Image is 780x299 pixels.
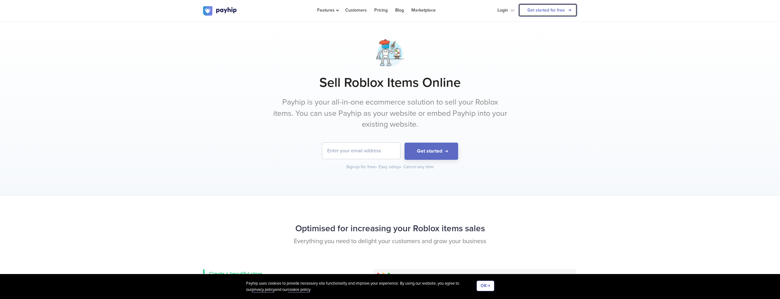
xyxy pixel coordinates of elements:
button: OK [477,281,494,291]
a: Create a beautiful store Customers will have a wonderful experience regardless of whether they're... [203,269,328,294]
div: Easy setup [379,164,402,170]
p: Payhip is your all-in-one ecommerce solution to sell your Roblox items. You can use Payhip as you... [273,97,507,130]
span: • [375,164,377,169]
div: Signup for free [346,164,377,170]
button: Get started [405,143,458,160]
div: Payhip uses cookies to provide necessary site functionality and improve your experience. By using... [246,281,477,293]
p: Everything you need to delight your customers and grow your business [203,237,577,246]
input: Enter your email address [322,143,400,159]
div: Cancel any time [403,164,434,170]
img: logo.svg [203,6,237,16]
img: artist-robot-3-8hkzk2sf5n3ipdxg3tnln.png [374,37,406,69]
span: • [400,164,401,169]
h1: Sell Roblox Items Online [203,75,577,91]
a: privacy policy [252,287,275,292]
a: Get started for free [518,3,577,17]
h2: Optimised for increasing your Roblox items sales [203,220,577,237]
a: cookie policy [288,287,310,292]
span: Features [317,7,338,13]
span: Create a beautiful store [209,271,262,277]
